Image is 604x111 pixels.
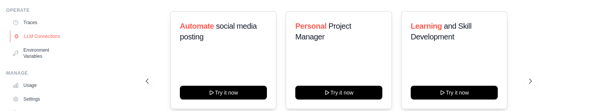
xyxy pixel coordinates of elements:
a: Environment Variables [9,44,67,62]
span: social media posting [180,22,257,41]
iframe: Chat Widget [566,74,604,111]
a: Usage [9,79,67,91]
button: Try it now [295,86,382,100]
span: Personal [295,22,326,30]
button: Try it now [411,86,498,100]
button: Try it now [180,86,267,100]
div: Operate [6,7,67,13]
a: Traces [9,16,67,29]
span: and Skill Development [411,22,471,41]
a: Settings [9,93,67,105]
a: LLM Connections [10,30,68,42]
span: Automate [180,22,214,30]
span: Learning [411,22,442,30]
div: Manage [6,70,67,76]
span: Project Manager [295,22,351,41]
